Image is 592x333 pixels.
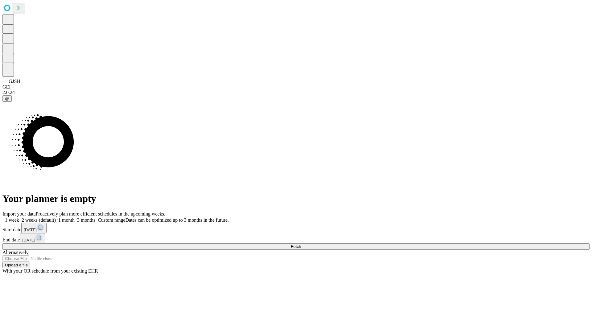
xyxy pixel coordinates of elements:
span: Proactively plan more efficient schedules in the upcoming weeks. [36,211,165,216]
span: Import your data [2,211,36,216]
span: [DATE] [22,238,35,242]
button: @ [2,95,12,102]
button: [DATE] [20,233,45,243]
span: GJSH [9,79,20,84]
span: 2 weeks (default) [22,217,56,223]
span: @ [5,96,9,101]
span: With your OR schedule from your existing EHR [2,268,98,273]
button: Upload a file [2,262,30,268]
span: 3 months [77,217,95,223]
h1: Your planner is empty [2,193,590,204]
div: End date [2,233,590,243]
span: Custom range [98,217,125,223]
div: GEI [2,84,590,90]
span: Alternatively [2,250,28,255]
div: Start date [2,223,590,233]
span: Dates can be optimized up to 3 months in the future. [125,217,229,223]
span: 1 month [58,217,75,223]
span: 1 week [5,217,19,223]
div: 2.0.241 [2,90,590,95]
button: [DATE] [21,223,47,233]
span: [DATE] [24,228,37,232]
button: Fetch [2,243,590,250]
span: Fetch [291,244,301,249]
